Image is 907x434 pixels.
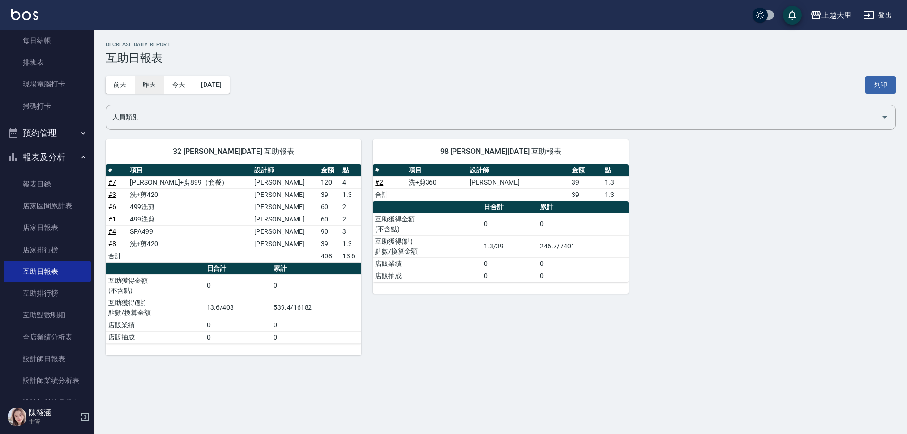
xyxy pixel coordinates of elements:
td: 499洗剪 [128,201,252,213]
a: 互助日報表 [4,261,91,282]
td: 0 [481,213,538,235]
a: 店家日報表 [4,217,91,238]
td: 120 [318,176,340,188]
button: 前天 [106,76,135,94]
th: # [106,164,128,177]
button: 上越大里 [806,6,856,25]
a: 互助點數明細 [4,304,91,326]
td: 互助獲得金額 (不含點) [373,213,481,235]
a: 排班表 [4,51,91,73]
td: 合計 [373,188,406,201]
a: 報表目錄 [4,173,91,195]
button: 今天 [164,76,194,94]
a: #7 [108,179,116,186]
a: #2 [375,179,383,186]
a: 店家排行榜 [4,239,91,261]
th: 金額 [569,164,602,177]
td: 2 [340,213,362,225]
img: Logo [11,9,38,20]
a: #6 [108,203,116,211]
a: 設計師業績月報表 [4,391,91,413]
td: 246.7/7401 [538,235,628,257]
td: 0 [205,331,271,343]
a: 現場電腦打卡 [4,73,91,95]
td: 2 [340,201,362,213]
td: [PERSON_NAME] [252,213,318,225]
td: [PERSON_NAME] [252,225,318,238]
button: Open [877,110,892,125]
a: #4 [108,228,116,235]
a: 設計師日報表 [4,348,91,370]
h3: 互助日報表 [106,51,896,65]
td: 60 [318,213,340,225]
td: 39 [569,188,602,201]
a: 設計師業績分析表 [4,370,91,391]
td: 互助獲得(點) 點數/換算金額 [373,235,481,257]
table: a dense table [373,164,628,201]
td: 60 [318,201,340,213]
td: 0 [271,319,361,331]
td: 0 [481,270,538,282]
td: [PERSON_NAME] [252,188,318,201]
td: 1.3 [340,238,362,250]
td: 洗+剪420 [128,188,252,201]
img: Person [8,408,26,426]
span: 98 [PERSON_NAME][DATE] 互助報表 [384,147,617,156]
th: 點 [602,164,628,177]
td: 店販業績 [106,319,205,331]
th: 項目 [128,164,252,177]
td: 39 [318,188,340,201]
a: #1 [108,215,116,223]
div: 上越大里 [821,9,852,21]
td: 0 [538,270,628,282]
button: [DATE] [193,76,229,94]
td: 539.4/16182 [271,297,361,319]
td: 13.6 [340,250,362,262]
th: 設計師 [467,164,569,177]
td: 13.6/408 [205,297,271,319]
td: 店販抽成 [373,270,481,282]
th: 設計師 [252,164,318,177]
td: 店販抽成 [106,331,205,343]
td: 互助獲得金額 (不含點) [106,274,205,297]
td: 1.3 [602,176,628,188]
td: 互助獲得(點) 點數/換算金額 [106,297,205,319]
td: 499洗剪 [128,213,252,225]
th: 累計 [538,201,628,213]
button: 列印 [865,76,896,94]
table: a dense table [106,263,361,344]
td: 408 [318,250,340,262]
td: 1.3 [602,188,628,201]
button: 報表及分析 [4,145,91,170]
button: 預約管理 [4,121,91,145]
a: #8 [108,240,116,247]
button: save [783,6,802,25]
td: 90 [318,225,340,238]
th: 日合計 [481,201,538,213]
td: 1.3/39 [481,235,538,257]
span: 32 [PERSON_NAME][DATE] 互助報表 [117,147,350,156]
td: 39 [569,176,602,188]
a: 互助排行榜 [4,282,91,304]
th: # [373,164,406,177]
td: 0 [538,257,628,270]
td: 0 [538,213,628,235]
td: 0 [271,331,361,343]
td: 洗+剪360 [406,176,467,188]
th: 日合計 [205,263,271,275]
td: 0 [481,257,538,270]
td: 合計 [106,250,128,262]
td: 0 [205,319,271,331]
h5: 陳筱涵 [29,408,77,417]
th: 累計 [271,263,361,275]
button: 登出 [859,7,896,24]
td: [PERSON_NAME] [252,238,318,250]
td: 4 [340,176,362,188]
td: 店販業績 [373,257,481,270]
h2: Decrease Daily Report [106,42,896,48]
td: 39 [318,238,340,250]
td: 3 [340,225,362,238]
input: 人員名稱 [110,109,877,126]
a: 掃碼打卡 [4,95,91,117]
td: [PERSON_NAME] [252,201,318,213]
